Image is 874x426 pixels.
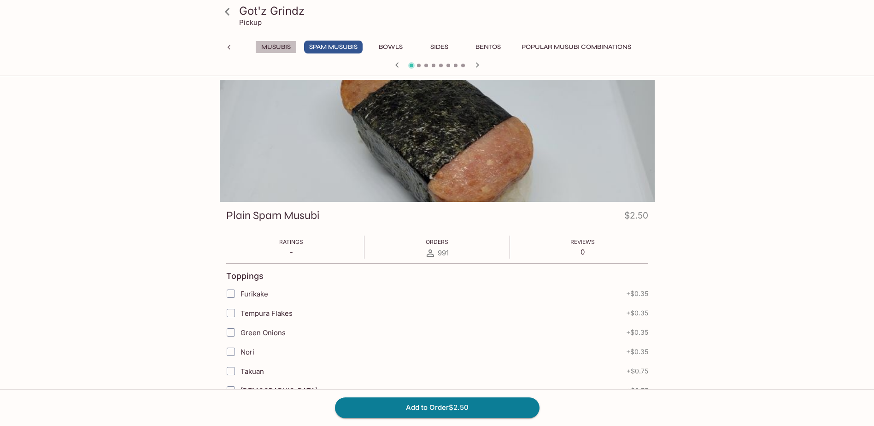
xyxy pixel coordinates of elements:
span: + $0.35 [626,329,648,336]
span: + $0.35 [626,348,648,355]
span: 991 [438,248,449,257]
h4: $2.50 [624,208,648,226]
span: Nori [240,348,254,356]
button: Bowls [370,41,411,53]
button: Spam Musubis [304,41,363,53]
span: + $0.35 [626,290,648,297]
p: 0 [570,248,595,256]
span: Takuan [240,367,264,376]
h4: Toppings [226,271,264,281]
span: + $0.35 [626,309,648,317]
button: Sides [419,41,460,53]
h3: Plain Spam Musubi [226,208,319,223]
span: Orders [426,238,448,245]
span: Furikake [240,290,268,298]
span: + $0.75 [627,387,648,394]
div: Plain Spam Musubi [220,80,655,202]
p: - [279,248,303,256]
button: Popular Musubi Combinations [516,41,636,53]
span: [DEMOGRAPHIC_DATA] [240,386,317,395]
button: Add to Order$2.50 [335,397,540,418]
p: Pickup [239,18,262,27]
span: Ratings [279,238,303,245]
span: Green Onions [240,328,286,337]
h3: Got'z Grindz [239,4,651,18]
span: Tempura Flakes [240,309,293,318]
span: + $0.75 [627,367,648,375]
button: Musubis [255,41,297,53]
span: Reviews [570,238,595,245]
button: Bentos [468,41,509,53]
